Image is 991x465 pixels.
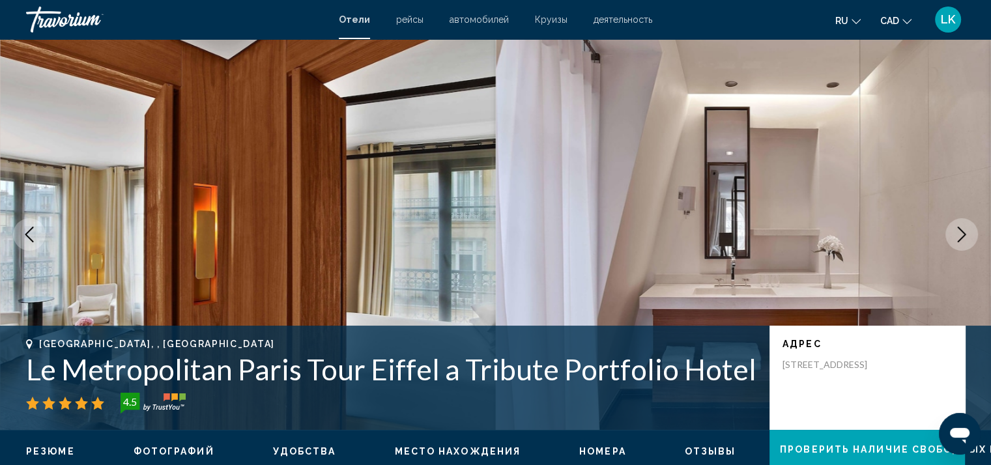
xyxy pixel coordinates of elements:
a: деятельность [594,14,652,25]
span: Место нахождения [394,446,521,457]
button: Фотографий [134,445,214,457]
button: Previous image [13,218,46,251]
img: trustyou-badge-hor.svg [121,393,186,414]
a: Travorium [26,7,326,33]
button: Change language [835,11,861,30]
button: User Menu [931,6,965,33]
div: 4.5 [117,394,143,410]
button: Отзывы [685,445,736,457]
button: Место нахождения [394,445,521,457]
span: Удобства [273,446,336,457]
iframe: Button to launch messaging window [939,413,981,455]
span: CAD [880,16,899,26]
span: Отзывы [685,446,736,457]
span: LK [941,13,955,26]
h1: Le Metropolitan Paris Tour Eiffel a Tribute Portfolio Hotel [26,352,756,386]
a: Отели [339,14,370,25]
span: Номера [579,446,626,457]
a: Круизы [535,14,567,25]
a: автомобилей [450,14,509,25]
p: [STREET_ADDRESS] [783,359,887,371]
button: Резюме [26,445,75,457]
span: ru [835,16,848,26]
button: Номера [579,445,626,457]
span: Фотографий [134,446,214,457]
button: Change currency [880,11,912,30]
button: Удобства [273,445,336,457]
p: адрес [783,339,952,349]
a: рейсы [396,14,424,25]
span: [GEOGRAPHIC_DATA], , [GEOGRAPHIC_DATA] [39,339,275,349]
button: Next image [945,218,978,251]
span: Резюме [26,446,75,457]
